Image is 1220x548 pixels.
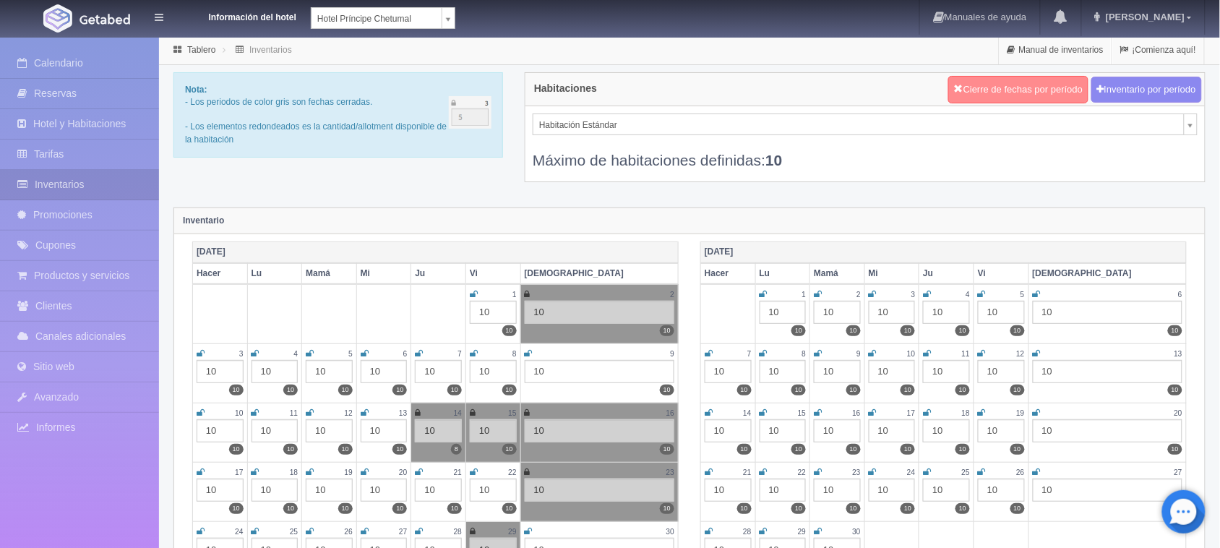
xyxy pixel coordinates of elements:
[856,291,861,299] font: 2
[506,386,513,393] font: 10
[798,528,806,536] font: 29
[348,350,353,358] font: 5
[424,366,434,377] font: 10
[34,391,79,403] font: Avanzado
[479,485,489,496] font: 10
[663,386,671,393] font: 10
[206,485,216,496] font: 10
[1042,307,1052,317] font: 10
[1042,366,1052,377] font: 10
[670,291,674,299] font: 2
[904,505,911,512] font: 10
[34,57,83,69] font: Calendario
[1091,77,1202,103] button: Inventario por período
[290,528,298,536] font: 25
[33,361,74,372] font: Sitio web
[966,291,970,299] font: 4
[907,409,915,417] font: 17
[823,426,833,437] font: 10
[1042,426,1052,437] font: 10
[962,350,970,358] font: 11
[948,76,1088,103] button: Cierre de fechas por período
[932,426,942,437] font: 10
[850,445,857,453] font: 10
[287,386,294,393] font: 10
[1178,291,1182,299] font: 6
[987,307,997,317] font: 10
[1172,445,1179,453] font: 10
[36,421,75,433] font: Informes
[795,445,802,453] font: 10
[261,426,271,437] font: 10
[534,366,544,377] font: 10
[932,366,942,377] font: 10
[183,215,224,226] font: Inventario
[233,505,240,512] font: 10
[249,45,292,55] font: Inventarios
[945,12,1026,22] font: Manuales de ayuda
[370,426,380,437] font: 10
[666,409,674,417] font: 16
[1014,445,1021,453] font: 10
[508,468,516,476] font: 22
[743,468,751,476] font: 21
[987,426,997,437] font: 10
[666,468,674,476] font: 23
[344,409,352,417] font: 12
[233,445,240,453] font: 10
[852,409,860,417] font: 16
[878,485,888,496] font: 10
[454,409,462,417] font: 14
[508,528,516,536] font: 29
[315,366,325,377] font: 10
[878,426,888,437] font: 10
[451,386,458,393] font: 10
[1106,12,1185,22] font: [PERSON_NAME]
[959,327,966,334] font: 10
[987,366,997,377] font: 10
[287,445,294,453] font: 10
[35,300,72,312] font: Clientes
[512,291,517,299] font: 1
[904,445,911,453] font: 10
[290,468,298,476] font: 18
[342,445,349,453] font: 10
[1174,468,1182,476] font: 27
[187,45,215,55] a: Tablero
[344,528,352,536] font: 26
[705,247,734,257] font: [DATE]
[399,409,407,417] font: 13
[963,84,1083,95] font: Cierre de fechas por período
[534,426,544,437] font: 10
[317,14,411,24] font: Hotel Príncipe Chetumal
[396,386,403,393] font: 10
[209,12,296,22] font: Información del hotel
[399,468,407,476] font: 20
[962,468,970,476] font: 25
[454,528,462,536] font: 28
[185,97,372,107] font: - Los periodos de color gris son fechas cerradas.
[1014,327,1021,334] font: 10
[978,268,986,278] font: Vi
[869,268,878,278] font: Mi
[454,468,462,476] font: 21
[1174,409,1182,417] font: 20
[798,409,806,417] font: 15
[769,307,779,317] font: 10
[185,85,207,95] font: Nota:
[506,327,513,334] font: 10
[396,505,403,512] font: 10
[455,445,458,453] font: 8
[1133,45,1196,55] font: ¡Comienza aquí!
[533,114,1198,135] a: Habitación Estándar
[741,445,748,453] font: 10
[396,445,403,453] font: 10
[34,87,77,99] font: Reservas
[197,247,225,257] font: [DATE]
[34,270,129,281] font: Productos y servicios
[1174,350,1182,358] font: 13
[415,268,425,278] font: Ju
[1016,409,1024,417] font: 19
[670,350,674,358] font: 9
[449,96,491,129] img: cutoff.png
